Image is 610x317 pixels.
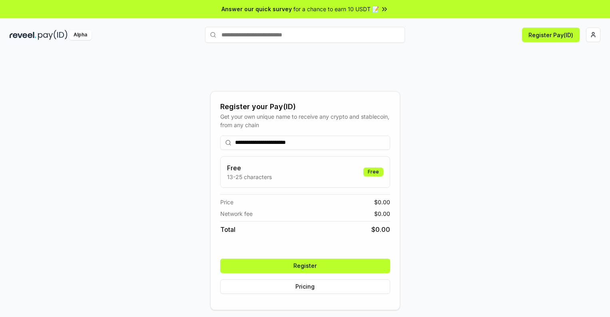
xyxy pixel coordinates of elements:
[10,30,36,40] img: reveel_dark
[220,112,390,129] div: Get your own unique name to receive any crypto and stablecoin, from any chain
[38,30,68,40] img: pay_id
[220,101,390,112] div: Register your Pay(ID)
[293,5,379,13] span: for a chance to earn 10 USDT 📝
[363,167,383,176] div: Free
[221,5,292,13] span: Answer our quick survey
[220,259,390,273] button: Register
[227,163,272,173] h3: Free
[374,209,390,218] span: $ 0.00
[374,198,390,206] span: $ 0.00
[69,30,92,40] div: Alpha
[220,279,390,294] button: Pricing
[522,28,580,42] button: Register Pay(ID)
[220,225,235,234] span: Total
[220,209,253,218] span: Network fee
[220,198,233,206] span: Price
[227,173,272,181] p: 13-25 characters
[371,225,390,234] span: $ 0.00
